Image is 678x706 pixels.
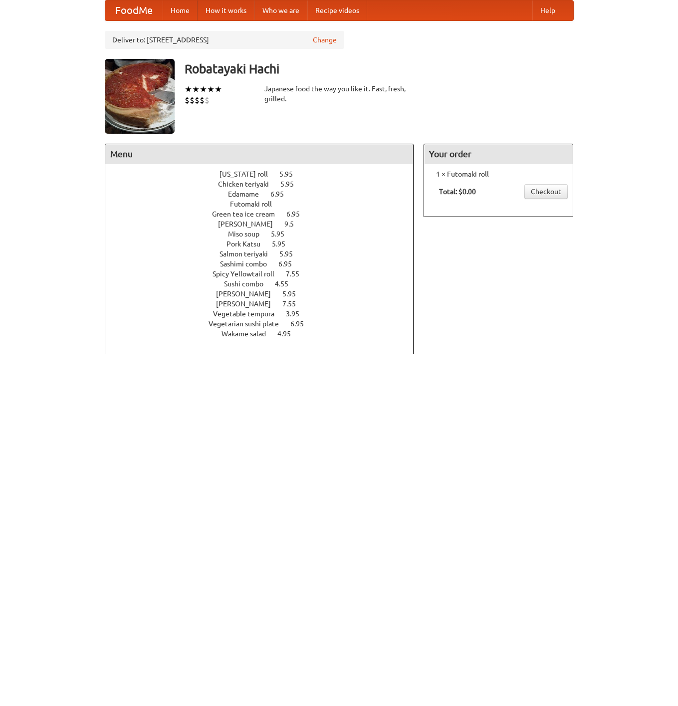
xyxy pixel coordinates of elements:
[216,300,314,308] a: [PERSON_NAME] 7.55
[192,84,200,95] li: ★
[230,200,300,208] a: Futomaki roll
[220,260,310,268] a: Sashimi combo 6.95
[200,84,207,95] li: ★
[429,169,568,179] li: 1 × Futomaki roll
[220,170,311,178] a: [US_STATE] roll 5.95
[278,260,302,268] span: 6.95
[228,190,302,198] a: Edamame 6.95
[271,230,294,238] span: 5.95
[216,290,314,298] a: [PERSON_NAME] 5.95
[209,320,289,328] span: Vegetarian sushi plate
[424,144,573,164] h4: Your order
[218,180,279,188] span: Chicken teriyaki
[226,240,270,248] span: Pork Katsu
[228,230,303,238] a: Miso soup 5.95
[307,0,367,20] a: Recipe videos
[105,144,414,164] h4: Menu
[212,210,318,218] a: Green tea ice cream 6.95
[532,0,563,20] a: Help
[218,220,312,228] a: [PERSON_NAME] 9.5
[195,95,200,106] li: $
[207,84,215,95] li: ★
[228,190,269,198] span: Edamame
[163,0,198,20] a: Home
[222,330,276,338] span: Wakame salad
[279,250,303,258] span: 5.95
[272,240,295,248] span: 5.95
[213,270,318,278] a: Spicy Yellowtail roll 7.55
[205,95,210,106] li: $
[286,270,309,278] span: 7.55
[282,290,306,298] span: 5.95
[286,210,310,218] span: 6.95
[218,180,312,188] a: Chicken teriyaki 5.95
[222,330,309,338] a: Wakame salad 4.95
[190,95,195,106] li: $
[254,0,307,20] a: Who we are
[216,290,281,298] span: [PERSON_NAME]
[264,84,414,104] div: Japanese food the way you like it. Fast, fresh, grilled.
[218,220,283,228] span: [PERSON_NAME]
[284,220,304,228] span: 9.5
[277,330,301,338] span: 4.95
[213,270,284,278] span: Spicy Yellowtail roll
[270,190,294,198] span: 6.95
[228,230,269,238] span: Miso soup
[212,210,285,218] span: Green tea ice cream
[279,170,303,178] span: 5.95
[185,59,574,79] h3: Robatayaki Hachi
[286,310,309,318] span: 3.95
[282,300,306,308] span: 7.55
[524,184,568,199] a: Checkout
[220,250,311,258] a: Salmon teriyaki 5.95
[275,280,298,288] span: 4.55
[224,280,307,288] a: Sushi combo 4.55
[230,200,282,208] span: Futomaki roll
[226,240,304,248] a: Pork Katsu 5.95
[105,0,163,20] a: FoodMe
[213,310,318,318] a: Vegetable tempura 3.95
[224,280,273,288] span: Sushi combo
[198,0,254,20] a: How it works
[290,320,314,328] span: 6.95
[105,59,175,134] img: angular.jpg
[220,260,277,268] span: Sashimi combo
[185,84,192,95] li: ★
[215,84,222,95] li: ★
[313,35,337,45] a: Change
[216,300,281,308] span: [PERSON_NAME]
[105,31,344,49] div: Deliver to: [STREET_ADDRESS]
[185,95,190,106] li: $
[220,170,278,178] span: [US_STATE] roll
[220,250,278,258] span: Salmon teriyaki
[280,180,304,188] span: 5.95
[213,310,284,318] span: Vegetable tempura
[439,188,476,196] b: Total: $0.00
[209,320,322,328] a: Vegetarian sushi plate 6.95
[200,95,205,106] li: $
